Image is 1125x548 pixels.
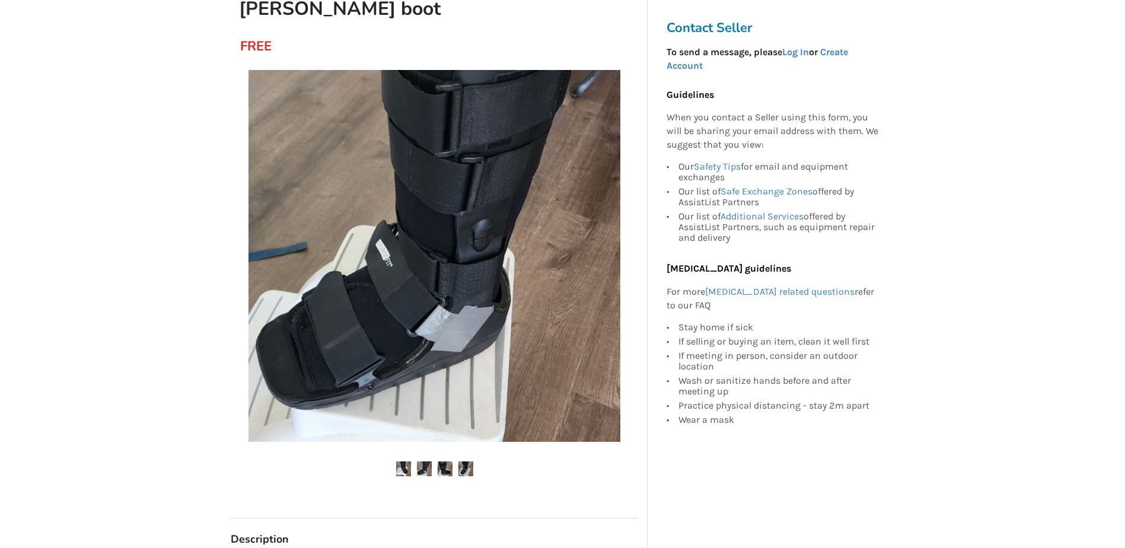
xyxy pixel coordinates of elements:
[231,533,638,546] h3: Description
[721,211,804,222] a: Additional Services
[678,184,879,209] div: Our list of offered by AssistList Partners
[667,285,879,313] p: For more refer to our FAQ
[782,46,809,58] a: Log In
[694,161,741,172] a: Safety Tips
[667,89,714,100] b: Guidelines
[678,209,879,243] div: Our list of offered by AssistList Partners, such as equipment repair and delivery
[678,349,879,374] div: If meeting in person, consider an outdoor location
[678,399,879,413] div: Practice physical distancing - stay 2m apart
[240,38,247,55] div: FREE
[705,286,855,297] a: [MEDICAL_DATA] related questions
[417,461,432,476] img: ossur formfit walker boot-walker-mobility-vancouver-assistlist-listing
[667,46,848,71] strong: To send a message, please or
[458,461,473,476] img: ossur formfit walker boot-walker-mobility-vancouver-assistlist-listing
[678,322,879,334] div: Stay home if sick
[438,461,452,476] img: ossur formfit walker boot-walker-mobility-vancouver-assistlist-listing
[721,186,812,197] a: Safe Exchange Zones
[396,461,411,476] img: ossur formfit walker boot-walker-mobility-vancouver-assistlist-listing
[667,263,791,274] b: [MEDICAL_DATA] guidelines
[678,413,879,425] div: Wear a mask
[667,111,879,152] p: When you contact a Seller using this form, you will be sharing your email address with them. We s...
[678,334,879,349] div: If selling or buying an item, clean it well first
[678,161,879,184] div: Our for email and equipment exchanges
[667,20,885,36] h3: Contact Seller
[678,374,879,399] div: Wash or sanitize hands before and after meeting up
